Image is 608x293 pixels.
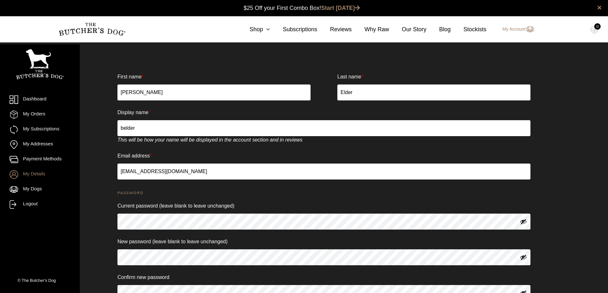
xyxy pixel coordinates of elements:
label: Current password (leave blank to leave unchanged) [117,201,234,211]
a: My Details [10,170,70,179]
a: Why Raw [352,25,389,34]
button: Show password [520,218,527,225]
label: Confirm new password [117,272,169,282]
a: My Account [496,26,534,33]
img: TBD_Cart-Empty.png [590,26,598,34]
label: Last name [337,72,363,82]
a: Subscriptions [270,25,317,34]
a: My Dogs [10,185,70,194]
button: Show password [520,254,527,261]
a: Start [DATE] [321,5,360,11]
div: 0 [594,23,601,30]
label: New password (leave blank to leave unchanged) [117,237,228,247]
a: Stockists [451,25,486,34]
a: My Orders [10,110,70,119]
a: Logout [10,200,70,209]
a: Payment Methods [10,155,70,164]
a: My Addresses [10,140,70,149]
a: My Subscriptions [10,125,70,134]
a: Our Story [389,25,426,34]
a: Shop [237,25,270,34]
a: Blog [426,25,451,34]
a: Reviews [317,25,352,34]
img: TBD_Portrait_Logo_White.png [16,49,64,79]
em: This will be how your name will be displayed in the account section and in reviews [117,137,303,143]
a: Dashboard [10,95,70,104]
label: Display name [117,107,150,118]
a: close [597,4,602,11]
label: First name [117,72,144,82]
label: Email address [117,151,152,161]
legend: Password [117,186,532,200]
